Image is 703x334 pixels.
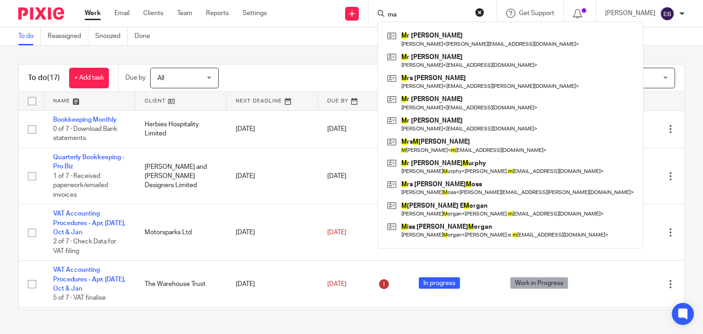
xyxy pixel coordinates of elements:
a: To do [18,27,41,45]
h1: To do [28,73,60,83]
span: All [157,75,164,81]
span: 2 of 7 · Check Data for VAT filing [53,239,116,255]
span: [DATE] [327,126,346,132]
a: VAT Accounting Procedures - Apr, [DATE], Oct & Jan [53,210,125,236]
img: Pixie [18,7,64,20]
td: [DATE] [227,205,318,261]
a: + Add task [69,68,109,88]
a: Done [135,27,157,45]
span: 5 of 7 · VAT finalise [53,295,106,302]
span: [DATE] [327,281,346,287]
span: (17) [47,74,60,81]
a: Bookkeeping Monthly [53,117,117,123]
a: Work [85,9,101,18]
a: Email [114,9,130,18]
td: [DATE] [227,261,318,308]
a: Reports [206,9,229,18]
span: [DATE] [327,229,346,236]
span: Work in Progress [510,277,568,289]
td: [DATE] [227,110,318,148]
p: Due by [125,73,146,82]
a: VAT Accounting Procedures - Apr, [DATE], Oct & Jan [53,267,125,292]
a: Clients [143,9,163,18]
a: Quarterly Bookkeeping - Pro Biz [53,154,124,170]
img: svg%3E [660,6,675,21]
span: Get Support [519,10,554,16]
a: Settings [243,9,267,18]
button: Clear [475,8,484,17]
p: [PERSON_NAME] [605,9,655,18]
a: Team [177,9,192,18]
input: Search [387,11,469,19]
td: The Warehouse Trust [135,261,227,308]
a: Snoozed [95,27,128,45]
td: [PERSON_NAME] and [PERSON_NAME] Designers Limited [135,148,227,204]
td: Herbies Hospitality Limited [135,110,227,148]
span: 0 of 7 · Download Bank statements [53,126,117,142]
span: In progress [419,277,460,289]
span: 1 of 7 · Received paperwork/emailed invoices [53,173,108,198]
a: Reassigned [48,27,88,45]
td: [DATE] [227,148,318,204]
td: Motorsparks Ltd [135,205,227,261]
span: [DATE] [327,173,346,179]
